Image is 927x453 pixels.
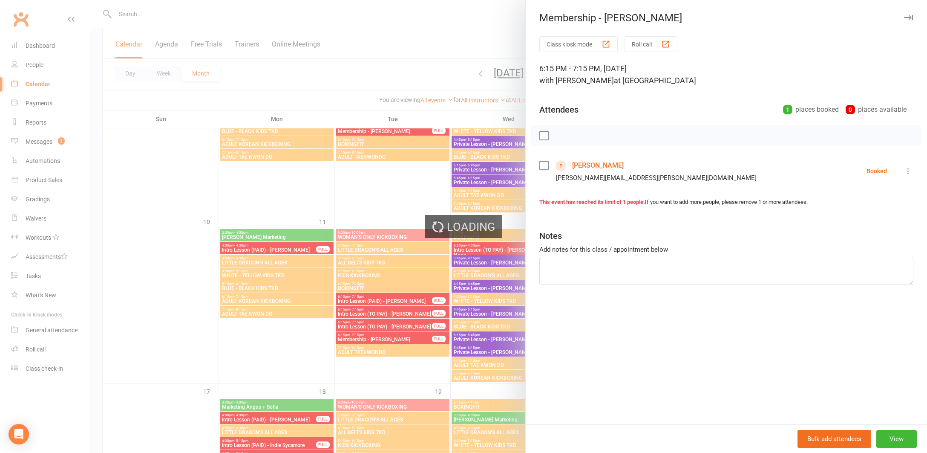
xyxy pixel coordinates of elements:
[783,105,792,114] div: 1
[539,230,562,242] div: Notes
[867,168,887,174] div: Booked
[876,430,917,448] button: View
[797,430,871,448] button: Bulk add attendees
[539,104,579,116] div: Attendees
[783,104,839,116] div: places booked
[539,63,913,87] div: 6:15 PM - 7:15 PM, [DATE]
[526,12,927,24] div: Membership - [PERSON_NAME]
[572,159,624,172] a: [PERSON_NAME]
[9,424,29,444] div: Open Intercom Messenger
[539,76,614,85] span: with [PERSON_NAME]
[539,244,913,255] div: Add notes for this class / appointment below
[539,199,645,205] strong: This event has reached its limit of 1 people.
[614,76,696,85] span: at [GEOGRAPHIC_DATA]
[846,105,855,114] div: 0
[625,36,677,52] button: Roll call
[556,172,757,183] div: [PERSON_NAME][EMAIL_ADDRESS][PERSON_NAME][DOMAIN_NAME]
[539,36,618,52] button: Class kiosk mode
[539,198,913,207] div: If you want to add more people, please remove 1 or more attendees.
[846,104,907,116] div: places available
